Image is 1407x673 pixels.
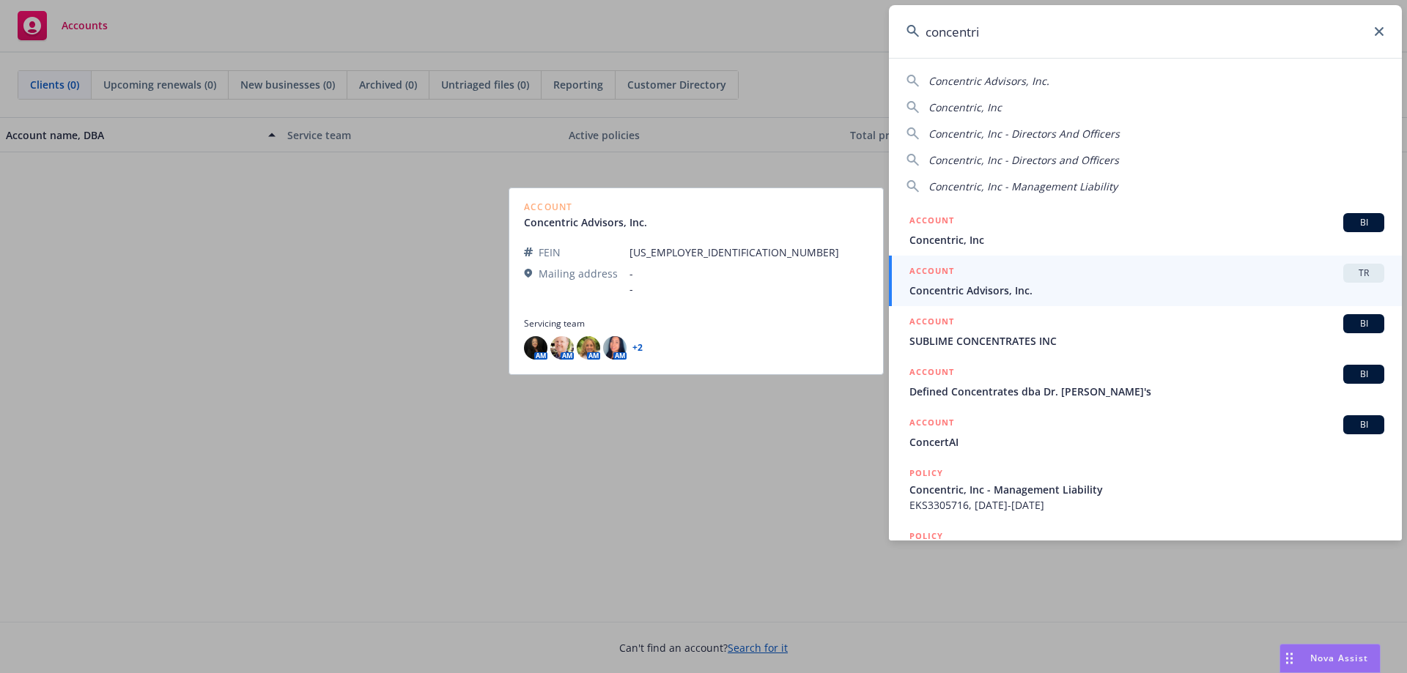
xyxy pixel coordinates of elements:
[1280,644,1299,672] div: Drag to move
[909,213,954,231] h5: ACCOUNT
[889,521,1402,584] a: POLICY
[1279,644,1381,673] button: Nova Assist
[909,466,943,480] h5: POLICY
[928,74,1049,88] span: Concentric Advisors, Inc.
[889,205,1402,256] a: ACCOUNTBIConcentric, Inc
[889,5,1402,58] input: Search...
[909,434,1384,450] span: ConcertAI
[1349,418,1378,431] span: BI
[889,458,1402,521] a: POLICYConcentric, Inc - Management LiabilityEKS3305716, [DATE]-[DATE]
[1349,267,1378,280] span: TR
[909,529,943,543] h5: POLICY
[1349,216,1378,229] span: BI
[1349,317,1378,330] span: BI
[928,153,1119,167] span: Concentric, Inc - Directors and Officers
[889,256,1402,306] a: ACCOUNTTRConcentric Advisors, Inc.
[909,384,1384,399] span: Defined Concentrates dba Dr. [PERSON_NAME]'s
[889,306,1402,357] a: ACCOUNTBISUBLIME CONCENTRATES INC
[1310,652,1368,664] span: Nova Assist
[909,314,954,332] h5: ACCOUNT
[1349,368,1378,381] span: BI
[928,100,1002,114] span: Concentric, Inc
[889,407,1402,458] a: ACCOUNTBIConcertAI
[909,497,1384,513] span: EKS3305716, [DATE]-[DATE]
[909,482,1384,497] span: Concentric, Inc - Management Liability
[928,127,1120,141] span: Concentric, Inc - Directors And Officers
[889,357,1402,407] a: ACCOUNTBIDefined Concentrates dba Dr. [PERSON_NAME]'s
[909,283,1384,298] span: Concentric Advisors, Inc.
[909,415,954,433] h5: ACCOUNT
[909,232,1384,248] span: Concentric, Inc
[928,179,1118,193] span: Concentric, Inc - Management Liability
[909,365,954,382] h5: ACCOUNT
[909,264,954,281] h5: ACCOUNT
[909,333,1384,349] span: SUBLIME CONCENTRATES INC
